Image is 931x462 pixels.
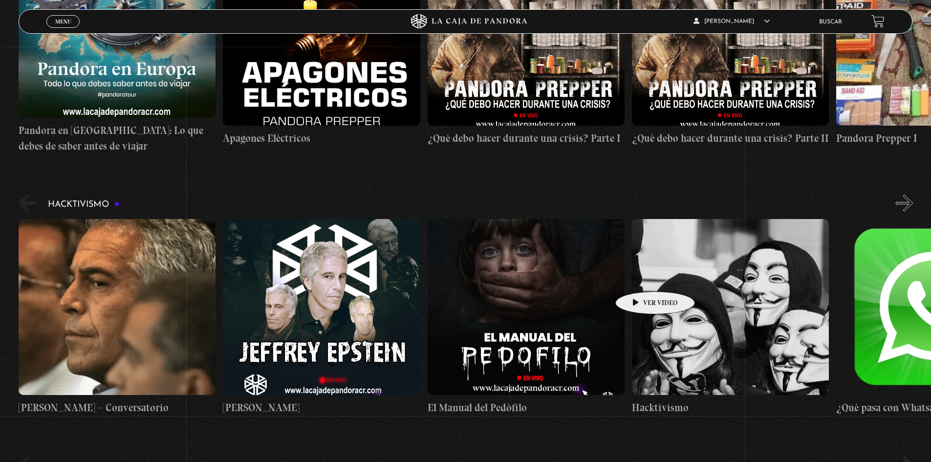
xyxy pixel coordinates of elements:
[428,400,625,416] h4: El Manual del Pedófilo
[428,219,625,416] a: El Manual del Pedófilo
[55,19,71,24] span: Menu
[871,15,885,28] a: View your shopping cart
[896,195,913,212] button: Next
[52,27,75,34] span: Cerrar
[223,219,420,416] a: [PERSON_NAME]
[223,131,420,146] h4: Apagones Eléctricos
[428,131,625,146] h4: ¿Qué debo hacer durante una crisis? Parte I
[632,219,829,416] a: Hacktivismo
[19,123,216,154] h4: Pandora en [GEOGRAPHIC_DATA]: Lo que debes de saber antes de viajar
[819,19,842,25] a: Buscar
[223,400,420,416] h4: [PERSON_NAME]
[19,400,216,416] h4: [PERSON_NAME] – Conversatorio
[48,200,120,209] h3: Hacktivismo
[19,219,216,416] a: [PERSON_NAME] – Conversatorio
[693,19,770,24] span: [PERSON_NAME]
[19,195,36,212] button: Previous
[632,400,829,416] h4: Hacktivismo
[632,131,829,146] h4: ¿Qué debo hacer durante una crisis? Parte II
